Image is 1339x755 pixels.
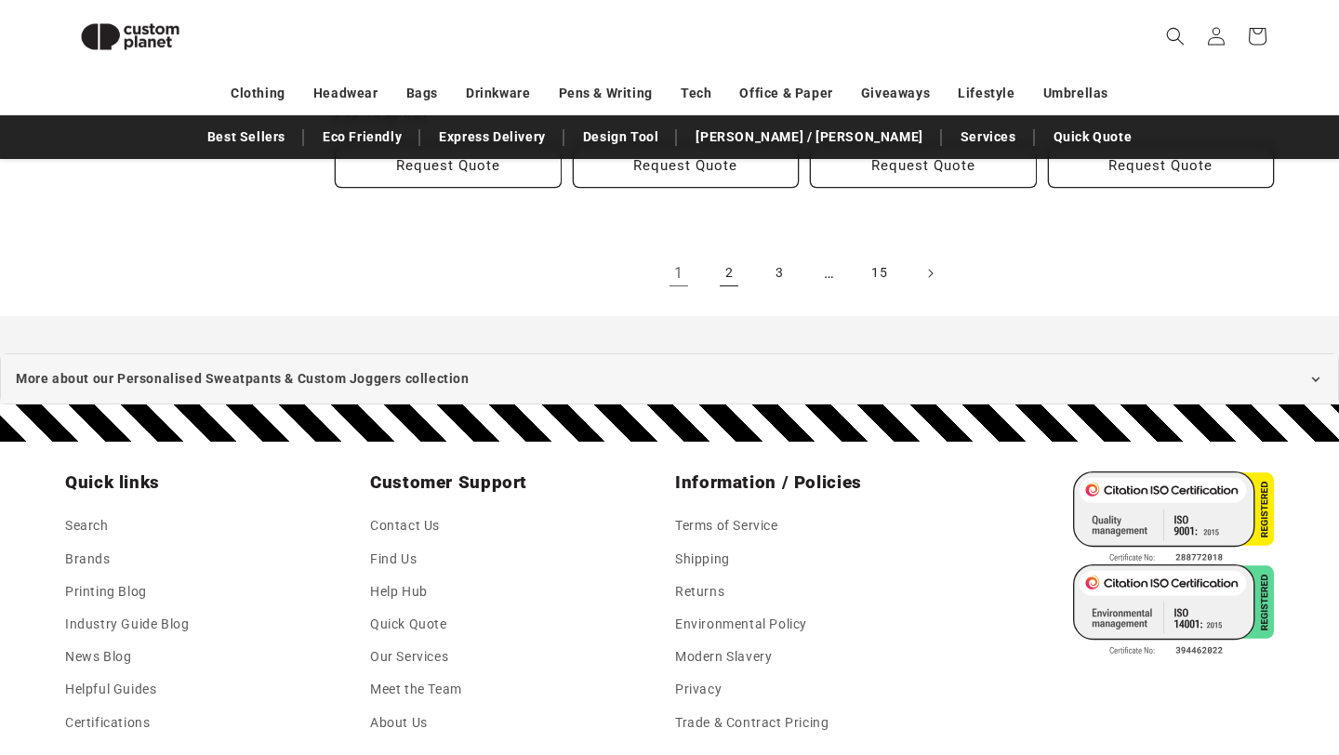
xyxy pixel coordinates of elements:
a: Search [65,514,109,542]
a: Trade & Contract Pricing [675,707,829,739]
a: Brands [65,543,111,576]
a: Drinkware [466,77,530,110]
h2: Quick links [65,471,359,494]
a: Meet the Team [370,673,462,706]
h2: Information / Policies [675,471,969,494]
a: Modern Slavery [675,641,772,673]
: Request Quote [810,144,1037,188]
: Request Quote [335,144,562,188]
a: Terms of Service [675,514,778,542]
summary: Search [1155,16,1196,57]
span: … [809,253,850,294]
a: [PERSON_NAME] / [PERSON_NAME] [686,121,932,153]
a: Next page [909,253,950,294]
a: Returns [675,576,724,608]
a: Giveaways [861,77,930,110]
a: Find Us [370,543,417,576]
a: Contact Us [370,514,440,542]
a: Quick Quote [1044,121,1142,153]
nav: Pagination [335,253,1274,294]
a: News Blog [65,641,131,673]
img: Custom Planet [65,7,195,66]
: Request Quote [1048,144,1275,188]
a: Services [951,121,1026,153]
a: Page 2 [709,253,749,294]
a: Quick Quote [370,608,447,641]
a: Shipping [675,543,730,576]
h2: Customer Support [370,471,664,494]
a: Umbrellas [1043,77,1108,110]
a: Environmental Policy [675,608,807,641]
span: More about our Personalised Sweatpants & Custom Joggers collection [16,367,470,391]
a: Clothing [231,77,285,110]
a: Headwear [313,77,378,110]
a: Page 15 [859,253,900,294]
a: Helpful Guides [65,673,156,706]
a: Help Hub [370,576,428,608]
a: Bags [406,77,438,110]
a: Lifestyle [958,77,1014,110]
a: Page 3 [759,253,800,294]
a: Our Services [370,641,448,673]
a: Page 1 [658,253,699,294]
img: ISO 9001 Certified [1073,471,1274,564]
a: Office & Paper [739,77,832,110]
a: Certifications [65,707,150,739]
a: Privacy [675,673,722,706]
a: About Us [370,707,428,739]
a: Pens & Writing [559,77,653,110]
a: Printing Blog [65,576,147,608]
a: Tech [681,77,711,110]
a: Express Delivery [430,121,555,153]
a: Eco Friendly [313,121,411,153]
a: Industry Guide Blog [65,608,189,641]
a: Design Tool [574,121,669,153]
: Request Quote [573,144,800,188]
iframe: Chat Widget [1020,554,1339,755]
a: Best Sellers [198,121,295,153]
